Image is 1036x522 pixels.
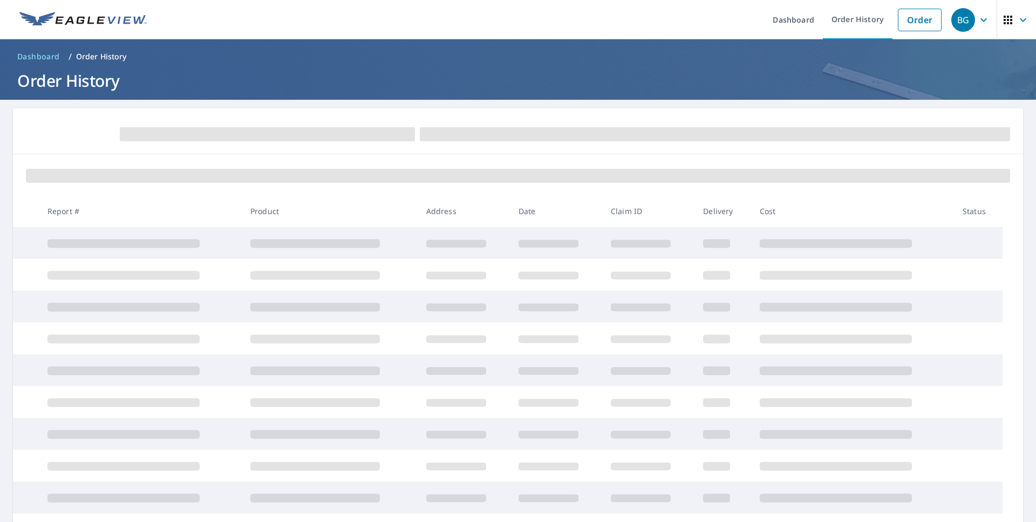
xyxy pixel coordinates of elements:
[751,195,954,227] th: Cost
[39,195,242,227] th: Report #
[17,51,60,62] span: Dashboard
[954,195,1003,227] th: Status
[510,195,602,227] th: Date
[69,50,72,63] li: /
[13,70,1023,92] h1: Order History
[76,51,127,62] p: Order History
[694,195,751,227] th: Delivery
[13,48,64,65] a: Dashboard
[602,195,694,227] th: Claim ID
[418,195,510,227] th: Address
[13,48,1023,65] nav: breadcrumb
[19,12,147,28] img: EV Logo
[242,195,418,227] th: Product
[951,8,975,32] div: BG
[898,9,942,31] a: Order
